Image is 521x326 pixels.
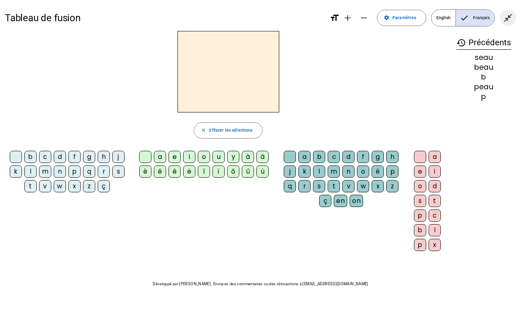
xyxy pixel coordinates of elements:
div: d [54,151,66,163]
h1: Tableau de fusion [5,8,325,28]
div: en [334,195,347,207]
mat-icon: remove [359,13,369,23]
div: î [198,165,210,178]
div: r [98,165,110,178]
div: j [284,165,296,178]
div: f [357,151,369,163]
button: Augmenter la taille de la police [339,10,356,26]
div: z [83,180,95,192]
div: a [298,151,311,163]
div: s [414,195,426,207]
div: h [386,151,398,163]
div: x [429,239,441,251]
div: q [83,165,95,178]
div: p [68,165,81,178]
p: Développé par [PERSON_NAME]. Envoyez des commentaires ou des rétroactions à [EMAIL_ADDRESS][DOMAI... [5,280,516,288]
div: v [39,180,51,192]
mat-button-toggle-group: Language selection [431,9,495,26]
div: n [54,165,66,178]
div: m [328,165,340,178]
div: è [139,165,151,178]
span: Paramètres [392,14,416,22]
div: g [83,151,95,163]
div: p [456,93,511,100]
div: j [112,151,125,163]
div: t [24,180,37,192]
div: b [24,151,37,163]
button: Diminuer la taille de la police [356,10,372,26]
h3: Précédents [456,36,511,50]
mat-icon: settings [384,15,390,21]
div: i [183,151,195,163]
div: û [242,165,254,178]
div: w [54,180,66,192]
div: w [357,180,369,192]
div: k [298,165,311,178]
div: à [242,151,254,163]
div: peau [456,83,511,90]
div: d [429,180,441,192]
div: a [429,151,441,163]
mat-icon: add [343,13,352,23]
button: Quitter le plein écran [500,10,516,26]
div: o [357,165,369,178]
div: d [342,151,355,163]
div: é [154,165,166,178]
div: c [39,151,51,163]
div: seau [456,54,511,61]
div: l [429,224,441,236]
div: b [313,151,325,163]
div: t [328,180,340,192]
div: beau [456,64,511,71]
div: ü [256,165,269,178]
button: Effacer les sélections [194,122,263,139]
div: m [39,165,51,178]
mat-icon: close_fullscreen [503,13,513,23]
button: Paramètres [377,10,426,26]
div: e [169,151,181,163]
span: Français [456,10,495,26]
div: é [372,165,384,178]
div: ë [183,165,195,178]
div: p [414,239,426,251]
mat-icon: history [456,38,466,48]
div: x [68,180,81,192]
div: f [68,151,81,163]
div: e [414,165,426,178]
div: ï [212,165,225,178]
div: z [386,180,398,192]
div: t [429,195,441,207]
div: c [328,151,340,163]
div: u [212,151,225,163]
div: n [342,165,355,178]
div: ç [319,195,331,207]
span: Effacer les sélections [209,127,252,134]
div: q [284,180,296,192]
div: l [313,165,325,178]
div: l [24,165,37,178]
div: c [429,209,441,222]
div: i [429,165,441,178]
div: s [313,180,325,192]
mat-icon: close [201,128,206,133]
div: v [342,180,355,192]
div: x [372,180,384,192]
div: p [414,209,426,222]
div: s [112,165,125,178]
div: ç [98,180,110,192]
div: o [198,151,210,163]
mat-icon: format_size [330,13,339,23]
div: k [10,165,22,178]
div: p [386,165,398,178]
div: â [256,151,269,163]
div: on [350,195,363,207]
div: y [227,151,239,163]
div: o [414,180,426,192]
div: ô [227,165,239,178]
div: b [456,73,511,81]
div: h [98,151,110,163]
div: g [372,151,384,163]
div: a [154,151,166,163]
div: ê [169,165,181,178]
span: English [431,10,455,26]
